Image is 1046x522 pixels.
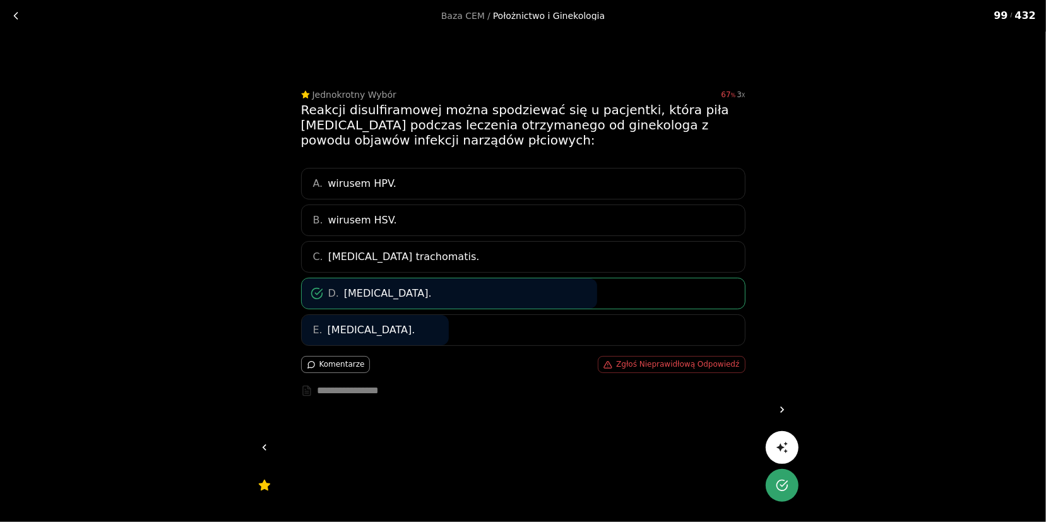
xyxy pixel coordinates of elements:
div: C.[MEDICAL_DATA] trachomatis. [301,241,746,273]
div: D.[MEDICAL_DATA]. [301,278,746,309]
div: 99 432 [994,8,1041,23]
div: 3 [737,90,745,99]
div: E.[MEDICAL_DATA]. [301,314,746,346]
button: Komentarze [301,356,371,373]
div: 67% [721,90,745,99]
span: B. [313,213,323,228]
div: Reakcji disulfiramowej można spodziewać się u pacjentki, która piła [MEDICAL_DATA] podczas leczen... [301,102,746,148]
div: A.wirusem HPV. [301,168,746,199]
span: C. [313,249,323,264]
span: / [487,11,490,20]
span: [MEDICAL_DATA] trachomatis. [328,249,480,264]
span: / [1011,8,1013,23]
a: Baza CEM [441,11,485,20]
span: wirusem HSV. [328,213,397,228]
span: [MEDICAL_DATA]. [344,286,432,301]
span: E. [313,323,323,338]
span: D. [328,286,339,301]
span: A. [313,176,323,191]
div: B.wirusem HSV. [301,205,746,236]
div: Położnictwo i Ginekologia [493,11,605,20]
span: 67 [721,90,735,99]
button: Zgłoś Nieprawidłową Odpowiedź [598,356,745,373]
div: Jednokrotny Wybór [312,90,396,99]
span: wirusem HPV. [328,176,396,191]
span: [MEDICAL_DATA]. [328,323,415,338]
